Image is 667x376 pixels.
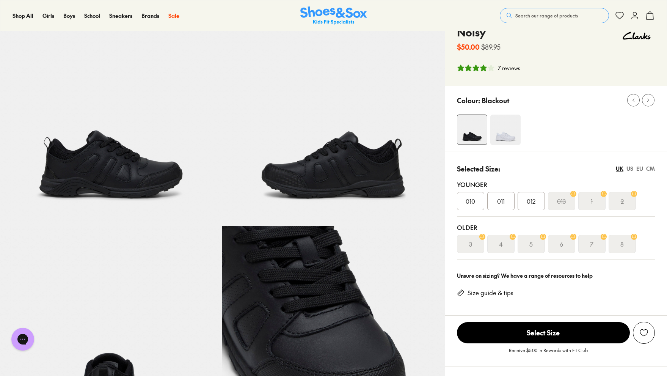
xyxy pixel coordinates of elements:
[109,12,132,20] a: Sneakers
[490,115,521,145] img: 4-475030_1
[457,223,655,232] div: Older
[457,322,630,343] span: Select Size
[646,165,655,173] div: CM
[468,289,513,297] a: Size guide & tips
[457,24,501,40] h4: Noisy
[590,239,593,249] s: 7
[13,12,33,20] a: Shop All
[466,197,475,206] span: 010
[527,197,535,206] span: 012
[457,322,630,344] button: Select Size
[529,239,533,249] s: 5
[482,95,509,105] p: Blackout
[621,197,624,206] s: 2
[499,239,503,249] s: 4
[109,12,132,19] span: Sneakers
[42,12,54,20] a: Girls
[457,272,655,280] div: Unsure on sizing? We have a range of resources to help
[457,64,520,72] button: 4 stars, 7 ratings
[63,12,75,19] span: Boys
[141,12,159,20] a: Brands
[626,165,633,173] div: US
[497,197,505,206] span: 011
[498,64,520,72] div: 7 reviews
[557,197,566,206] s: 013
[633,322,655,344] button: Add to Wishlist
[618,24,655,47] img: Vendor logo
[168,12,179,20] a: Sale
[84,12,100,19] span: School
[457,95,480,105] p: Colour:
[515,12,578,19] span: Search our range of products
[84,12,100,20] a: School
[168,12,179,19] span: Sale
[457,115,487,145] img: 4-475031_1
[620,239,624,249] s: 8
[300,6,367,25] a: Shoes & Sox
[457,180,655,189] div: Younger
[591,197,593,206] s: 1
[8,325,38,353] iframe: Gorgias live chat messenger
[457,164,500,174] p: Selected Size:
[63,12,75,20] a: Boys
[13,12,33,19] span: Shop All
[560,239,563,249] s: 6
[481,42,501,52] s: $89.95
[222,4,444,226] img: 5-475033_1
[457,42,480,52] b: $50.00
[636,165,643,173] div: EU
[616,165,623,173] div: UK
[500,8,609,23] button: Search our range of products
[469,239,472,249] s: 3
[509,347,588,360] p: Receive $5.00 in Rewards with Fit Club
[300,6,367,25] img: SNS_Logo_Responsive.svg
[141,12,159,19] span: Brands
[42,12,54,19] span: Girls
